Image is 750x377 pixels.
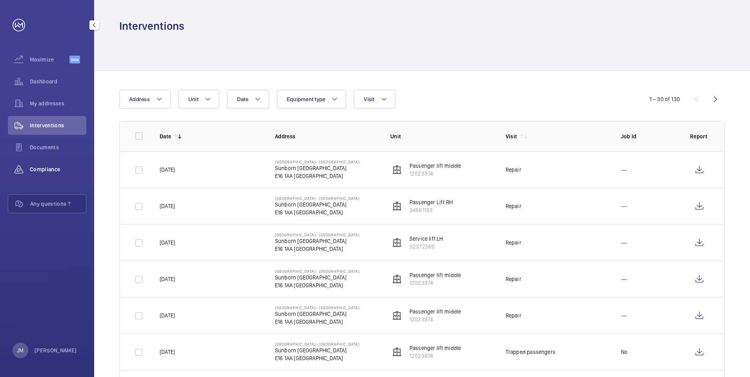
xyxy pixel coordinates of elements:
p: E16 1AA [GEOGRAPHIC_DATA] [275,354,360,362]
p: [GEOGRAPHIC_DATA]- [GEOGRAPHIC_DATA] [275,232,360,237]
button: Visit [354,90,395,109]
img: elevator.svg [392,238,402,247]
p: --- [621,239,627,246]
p: [DATE] [160,275,175,283]
p: Sunborn [GEOGRAPHIC_DATA] [275,310,360,318]
p: Unit [390,132,493,140]
p: [DATE] [160,348,175,356]
span: Unit [188,96,198,102]
p: 92372569 [410,243,443,250]
p: Sunborn [GEOGRAPHIC_DATA] [275,201,360,208]
span: Dashboard [30,78,86,85]
p: --- [621,202,627,210]
img: elevator.svg [392,165,402,174]
p: JM [17,346,24,354]
p: [GEOGRAPHIC_DATA]- [GEOGRAPHIC_DATA] [275,305,360,310]
span: Maximize [30,56,69,63]
p: E16 1AA [GEOGRAPHIC_DATA] [275,318,360,326]
p: [DATE] [160,312,175,319]
span: My addresses [30,100,86,107]
img: elevator.svg [392,201,402,211]
div: Repair [506,312,521,319]
p: Passenger lift middle [410,344,461,352]
p: [GEOGRAPHIC_DATA]- [GEOGRAPHIC_DATA] [275,159,360,164]
p: Passenger Lift RH [410,198,453,206]
p: [GEOGRAPHIC_DATA]- [GEOGRAPHIC_DATA] [275,269,360,274]
p: 34661193 [410,206,453,214]
p: Job Id [621,132,677,140]
p: [DATE] [160,202,175,210]
div: Repair [506,275,521,283]
p: Sunborn [GEOGRAPHIC_DATA] [275,274,360,281]
div: 1 – 30 of 130 [650,95,680,103]
button: Unit [178,90,219,109]
span: Date [237,96,248,102]
img: elevator.svg [392,311,402,320]
p: E16 1AA [GEOGRAPHIC_DATA] [275,281,360,289]
p: [DATE] [160,239,175,246]
div: Repair [506,166,521,174]
p: 12023974 [410,279,461,287]
span: Documents [30,143,86,151]
p: --- [621,312,627,319]
div: Trapped passengers [506,348,555,356]
p: [GEOGRAPHIC_DATA]- [GEOGRAPHIC_DATA] [275,342,360,346]
p: Sunborn [GEOGRAPHIC_DATA] [275,346,360,354]
span: Beta [69,56,80,63]
span: Address [129,96,150,102]
p: E16 1AA [GEOGRAPHIC_DATA] [275,245,360,253]
span: Visit [364,96,374,102]
p: Passenger lift middle [410,308,461,315]
span: Interventions [30,121,86,129]
p: Report [690,132,709,140]
img: elevator.svg [392,347,402,357]
span: Any questions ? [30,200,86,208]
button: Address [119,90,171,109]
p: --- [621,166,627,174]
p: Passenger lift middle [410,271,461,279]
p: Address [275,132,378,140]
p: Date [160,132,171,140]
div: Repair [506,202,521,210]
p: E16 1AA [GEOGRAPHIC_DATA] [275,172,360,180]
span: Compliance [30,165,86,173]
p: [PERSON_NAME] [35,346,77,354]
button: Equipment type [277,90,346,109]
p: No [621,348,628,356]
span: Equipment type [287,96,326,102]
img: elevator.svg [392,274,402,284]
p: Passenger lift middle [410,162,461,170]
p: 12023974 [410,315,461,323]
p: Sunborn [GEOGRAPHIC_DATA] [275,164,360,172]
p: [GEOGRAPHIC_DATA]- [GEOGRAPHIC_DATA] [275,196,360,201]
p: Service lift LH [410,235,443,243]
p: --- [621,275,627,283]
button: Date [227,90,269,109]
p: E16 1AA [GEOGRAPHIC_DATA] [275,208,360,216]
p: [DATE] [160,166,175,174]
p: 12023974 [410,352,461,360]
div: Repair [506,239,521,246]
p: Visit [506,132,517,140]
h1: Interventions [119,19,184,33]
p: 12023974 [410,170,461,178]
p: Sunborn [GEOGRAPHIC_DATA] [275,237,360,245]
